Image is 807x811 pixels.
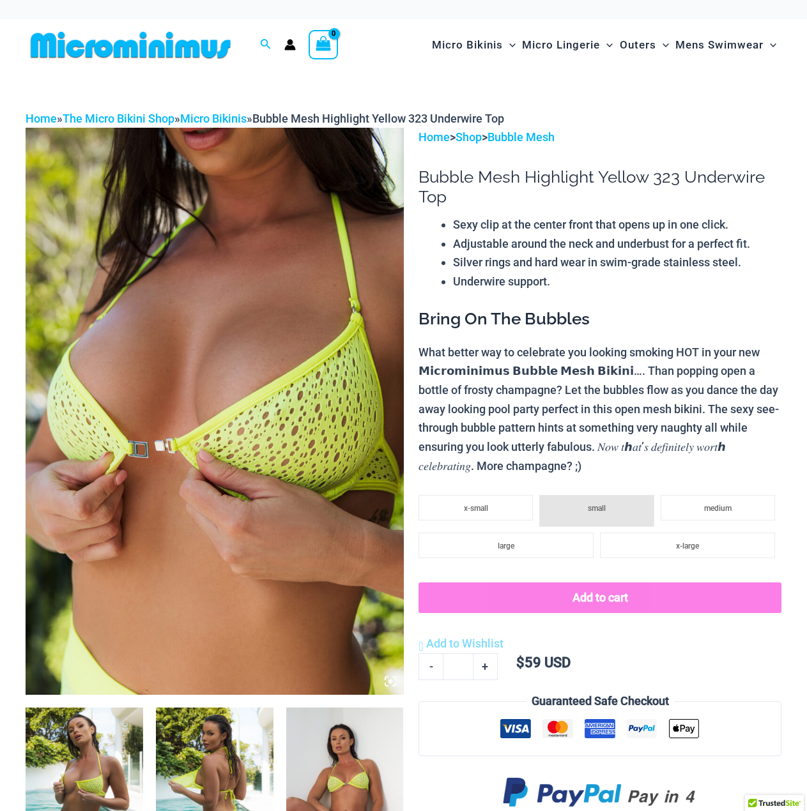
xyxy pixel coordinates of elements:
li: Sexy clip at the center front that opens up in one click. [453,215,781,234]
a: - [419,653,443,680]
li: small [539,495,654,527]
h1: Bubble Mesh Highlight Yellow 323 Underwire Top [419,167,781,207]
span: Menu Toggle [600,29,613,61]
span: x-large [676,542,699,550]
span: x-small [464,504,488,513]
span: Menu Toggle [764,29,776,61]
a: Shop [456,130,482,144]
a: Home [26,112,57,125]
a: Mens SwimwearMenu ToggleMenu Toggle [672,26,780,64]
a: Search icon link [260,37,272,53]
span: small [588,504,606,513]
span: $ [516,655,525,671]
span: Mens Swimwear [675,29,764,61]
bdi: 59 USD [516,655,571,671]
span: Outers [620,29,656,61]
a: Micro Bikinis [180,112,247,125]
li: medium [661,495,775,520]
a: View Shopping Cart, empty [309,30,338,59]
nav: Site Navigation [427,24,781,66]
li: Adjustable around the neck and underbust for a perfect fit. [453,234,781,254]
span: Micro Lingerie [522,29,600,61]
a: + [473,653,498,680]
span: » » » [26,112,504,125]
li: large [419,533,594,558]
a: Home [419,130,450,144]
span: Bubble Mesh Highlight Yellow 323 Underwire Top [252,112,504,125]
span: Add to Wishlist [426,637,503,650]
h3: Bring On The Bubbles [419,308,781,330]
a: Micro BikinisMenu ToggleMenu Toggle [429,26,519,64]
button: Add to cart [419,582,781,613]
li: x-large [600,533,775,558]
li: Silver rings and hard wear in swim-grade stainless steel. [453,253,781,272]
span: medium [704,504,732,513]
legend: Guaranteed Safe Checkout [526,692,674,711]
a: Bubble Mesh [488,130,555,144]
a: OutersMenu ToggleMenu Toggle [617,26,672,64]
li: x-small [419,495,533,520]
span: Menu Toggle [503,29,516,61]
a: Add to Wishlist [419,634,503,653]
img: Bubble Mesh Highlight Yellow 323 Underwire Top [26,128,404,694]
a: Micro LingerieMenu ToggleMenu Toggle [519,26,616,64]
span: Micro Bikinis [432,29,503,61]
li: Underwire support. [453,272,781,291]
span: large [498,542,514,550]
img: MM SHOP LOGO FLAT [26,31,236,59]
input: Product quantity [443,653,473,680]
p: What better way to celebrate you looking smoking HOT in your new 𝗠𝗶𝗰𝗿𝗼𝗺𝗶𝗻𝗶𝗺𝘂𝘀 𝗕𝘂𝗯𝗯𝗹𝗲 𝗠𝗲𝘀𝗵 𝗕𝗶𝗸𝗶𝗻𝗶…... [419,343,781,476]
p: > > [419,128,781,147]
a: Account icon link [284,39,296,50]
a: The Micro Bikini Shop [63,112,174,125]
span: Menu Toggle [656,29,669,61]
